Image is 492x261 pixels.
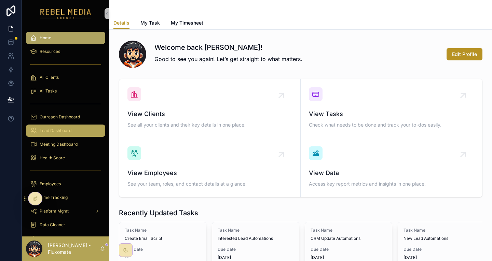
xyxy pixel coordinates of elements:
span: Health Score [40,155,65,161]
span: See your team, roles, and contact details at a glance. [127,180,292,187]
a: Data Cleaner [26,219,105,231]
p: Good to see you again! Let’s get straight to what matters. [154,55,302,63]
span: All Tasks [40,88,57,94]
span: Time Tracking [40,195,68,200]
button: Edit Profile [447,48,482,60]
span: Check what needs to be done and track your to-dos easily. [309,121,474,128]
span: Data Cleaner [40,222,65,228]
a: Lead Dashboard [26,125,105,137]
span: View Clients [127,109,292,119]
span: Access key report metrics and insights in one place. [309,180,474,187]
span: Resources [40,49,60,54]
span: Employees [40,181,61,187]
h1: Welcome back [PERSON_NAME]! [154,43,302,52]
div: scrollable content [22,27,109,236]
span: Task Name [218,228,293,233]
span: -- [125,255,129,260]
span: CRM Update Automations [311,236,386,241]
a: Platform Mgmt [26,205,105,217]
img: App logo [40,8,91,19]
span: Task Name [311,228,386,233]
span: View Data [309,168,474,178]
span: Details [113,19,129,26]
a: View TasksCheck what needs to be done and track your to-dos easily. [301,79,482,138]
span: Home [40,35,51,41]
a: Meeting Dashboard [26,138,105,150]
span: Due Date [404,247,479,252]
a: Resources [26,45,105,58]
span: Task Name [125,228,201,233]
p: [PERSON_NAME] - Fluxomate [48,242,100,256]
a: Details [113,17,129,30]
a: Health Score [26,152,105,164]
span: Create Email Script [125,236,201,241]
span: Edit Profile [452,51,477,58]
span: New Lead Automations [404,236,479,241]
span: Lead Dashboard [40,128,71,133]
span: Due Date [218,247,293,252]
span: Due Date [125,247,201,252]
span: My Task [140,19,160,26]
span: [DATE] [311,255,386,260]
a: Outreach Dashboard [26,111,105,123]
span: My Timesheet [171,19,203,26]
span: Due Date [311,247,386,252]
span: All Clients [40,75,59,80]
a: My Task [140,17,160,30]
span: Task Name [404,228,479,233]
span: View Tasks [309,109,474,119]
a: View ClientsSee all your clients and their key details in one place. [119,79,301,138]
a: Home [26,32,105,44]
a: View DataAccess key report metrics and insights in one place. [301,138,482,197]
span: [DATE] [218,255,293,260]
a: Time Tracking [26,191,105,204]
span: Meeting Dashboard [40,142,78,147]
span: Platform Mgmt [40,208,69,214]
h1: Recently Updated Tasks [119,208,198,218]
span: Outreach Dashboard [40,114,80,120]
a: All Tasks [26,85,105,97]
span: [DATE] [404,255,479,260]
a: View EmployeesSee your team, roles, and contact details at a glance. [119,138,301,197]
span: View Employees [127,168,292,178]
a: Employees [26,178,105,190]
a: My Timesheet [171,17,203,30]
a: All Clients [26,71,105,84]
span: Interested Lead Automations [218,236,293,241]
span: See all your clients and their key details in one place. [127,121,292,128]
